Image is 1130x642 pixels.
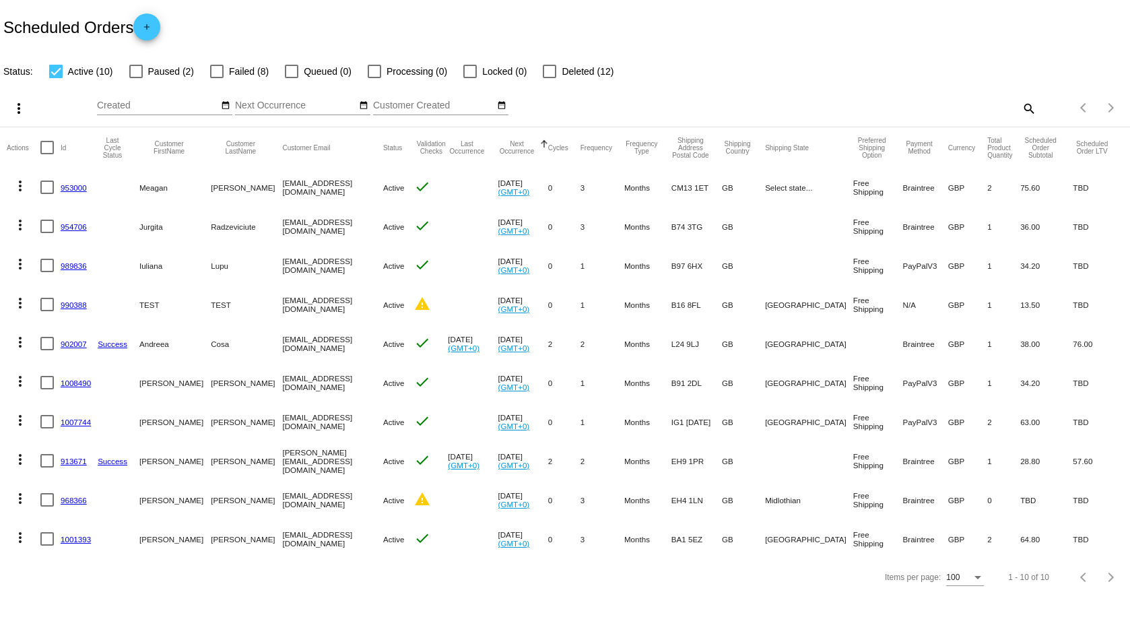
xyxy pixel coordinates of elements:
[624,168,671,207] mat-cell: Months
[624,480,671,519] mat-cell: Months
[383,143,402,152] button: Change sorting for Status
[383,379,405,387] span: Active
[61,535,91,544] a: 1001393
[12,217,28,233] mat-icon: more_vert
[139,285,211,324] mat-cell: TEST
[414,491,430,507] mat-icon: warning
[1020,285,1073,324] mat-cell: 13.50
[765,519,853,558] mat-cell: [GEOGRAPHIC_DATA]
[903,140,936,155] button: Change sorting for PaymentMethod.Type
[1073,207,1123,246] mat-cell: TBD
[12,256,28,272] mat-icon: more_vert
[671,519,722,558] mat-cell: BA1 5EZ
[548,402,580,441] mat-cell: 0
[853,285,903,324] mat-cell: Free Shipping
[624,140,659,155] button: Change sorting for FrequencyType
[282,402,383,441] mat-cell: [EMAIL_ADDRESS][DOMAIN_NAME]
[580,519,624,558] mat-cell: 3
[722,480,765,519] mat-cell: GB
[948,324,988,363] mat-cell: GBP
[139,168,211,207] mat-cell: Meagan
[987,402,1020,441] mat-cell: 2
[987,168,1020,207] mat-cell: 2
[282,285,383,324] mat-cell: [EMAIL_ADDRESS][DOMAIN_NAME]
[139,363,211,402] mat-cell: [PERSON_NAME]
[414,413,430,429] mat-icon: check
[671,363,722,402] mat-cell: B91 2DL
[304,63,352,79] span: Queued (0)
[903,207,948,246] mat-cell: Braintree
[98,340,127,348] a: Success
[373,100,494,111] input: Customer Created
[498,285,548,324] mat-cell: [DATE]
[383,222,405,231] span: Active
[383,300,405,309] span: Active
[580,441,624,480] mat-cell: 2
[61,222,87,231] a: 954706
[671,441,722,480] mat-cell: EH9 1PR
[383,535,405,544] span: Active
[61,418,91,426] a: 1007744
[948,480,988,519] mat-cell: GBP
[61,300,87,309] a: 990388
[548,480,580,519] mat-cell: 0
[671,168,722,207] mat-cell: CM13 1ET
[853,207,903,246] mat-cell: Free Shipping
[671,207,722,246] mat-cell: B74 3TG
[987,285,1020,324] mat-cell: 1
[414,335,430,351] mat-icon: check
[624,207,671,246] mat-cell: Months
[383,418,405,426] span: Active
[12,373,28,389] mat-icon: more_vert
[282,246,383,285] mat-cell: [EMAIL_ADDRESS][DOMAIN_NAME]
[282,143,330,152] button: Change sorting for CustomerEmail
[282,207,383,246] mat-cell: [EMAIL_ADDRESS][DOMAIN_NAME]
[624,246,671,285] mat-cell: Months
[624,324,671,363] mat-cell: Months
[948,285,988,324] mat-cell: GBP
[722,402,765,441] mat-cell: GB
[987,441,1020,480] mat-cell: 1
[498,422,530,430] a: (GMT+0)
[139,519,211,558] mat-cell: [PERSON_NAME]
[229,63,269,79] span: Failed (8)
[903,519,948,558] mat-cell: Braintree
[580,246,624,285] mat-cell: 1
[498,265,530,274] a: (GMT+0)
[211,285,282,324] mat-cell: TEST
[282,519,383,558] mat-cell: [EMAIL_ADDRESS][DOMAIN_NAME]
[1071,94,1098,121] button: Previous page
[498,207,548,246] mat-cell: [DATE]
[948,402,988,441] mat-cell: GBP
[498,363,548,402] mat-cell: [DATE]
[903,441,948,480] mat-cell: Braintree
[448,344,479,352] a: (GMT+0)
[12,295,28,311] mat-icon: more_vert
[211,324,282,363] mat-cell: Cosa
[722,168,765,207] mat-cell: GB
[548,363,580,402] mat-cell: 0
[498,344,530,352] a: (GMT+0)
[671,324,722,363] mat-cell: L24 9LJ
[1020,207,1073,246] mat-cell: 36.00
[211,246,282,285] mat-cell: Lupu
[987,246,1020,285] mat-cell: 1
[211,168,282,207] mat-cell: [PERSON_NAME]
[211,207,282,246] mat-cell: Radzeviciute
[139,140,199,155] button: Change sorting for CustomerFirstName
[448,324,498,363] mat-cell: [DATE]
[548,519,580,558] mat-cell: 0
[580,207,624,246] mat-cell: 3
[548,207,580,246] mat-cell: 0
[987,324,1020,363] mat-cell: 1
[211,519,282,558] mat-cell: [PERSON_NAME]
[498,461,530,470] a: (GMT+0)
[1020,441,1073,480] mat-cell: 28.80
[548,246,580,285] mat-cell: 0
[1020,168,1073,207] mat-cell: 75.60
[987,207,1020,246] mat-cell: 1
[221,100,230,111] mat-icon: date_range
[498,383,530,391] a: (GMT+0)
[68,63,113,79] span: Active (10)
[1020,480,1073,519] mat-cell: TBD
